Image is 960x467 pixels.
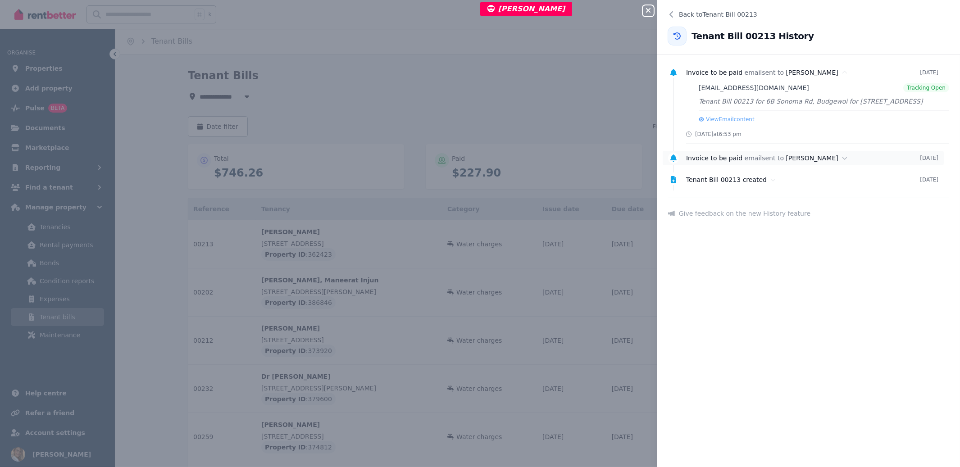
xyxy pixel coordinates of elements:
button: ViewEmailcontent [699,116,755,123]
h2: Tenant Bill 00213 History [692,30,814,42]
span: [DATE] at 6:53 pm [695,131,742,138]
span: Tracking Open [907,84,946,91]
div: email sent to [686,68,920,77]
span: [PERSON_NAME] [786,69,838,76]
time: [DATE] [920,154,938,162]
button: Back toTenant Bill 00213 [657,4,960,25]
time: [DATE] [920,176,938,183]
time: [DATE] [920,69,938,76]
a: [EMAIL_ADDRESS][DOMAIN_NAME] [699,83,809,92]
div: email sent to [686,154,920,163]
span: Invoice to be paid [686,154,742,162]
span: Invoice to be paid [686,69,742,76]
span: [PERSON_NAME] [786,154,838,162]
a: Give feedback on the new History feature [668,209,949,218]
span: Tenant Bill 00213 created [686,176,767,183]
div: Tenant Bill 00213 for 6B Sonoma Rd, Budgewoi for [STREET_ADDRESS] [699,96,949,107]
span: Back to Tenant Bill 00213 [679,10,757,19]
